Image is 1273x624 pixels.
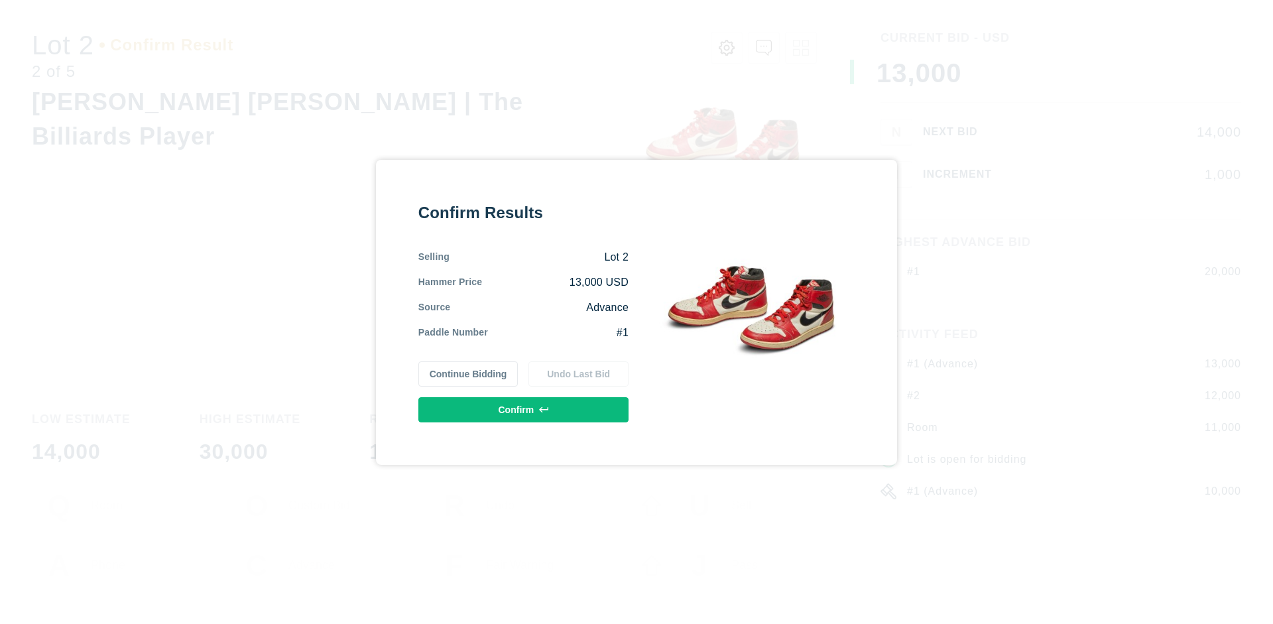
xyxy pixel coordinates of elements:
[482,275,629,290] div: 13,000 USD
[450,250,629,265] div: Lot 2
[488,326,629,340] div: #1
[418,250,450,265] div: Selling
[450,300,629,315] div: Advance
[418,397,629,422] button: Confirm
[418,326,488,340] div: Paddle Number
[418,300,451,315] div: Source
[418,275,483,290] div: Hammer Price
[528,361,629,387] button: Undo Last Bid
[418,361,518,387] button: Continue Bidding
[418,202,629,223] div: Confirm Results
